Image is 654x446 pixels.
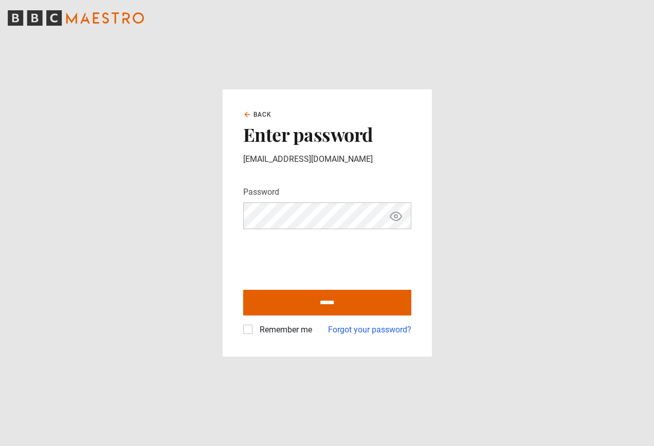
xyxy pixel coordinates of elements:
svg: BBC Maestro [8,10,144,26]
a: Back [243,110,272,119]
a: Forgot your password? [328,324,411,336]
p: [EMAIL_ADDRESS][DOMAIN_NAME] [243,153,411,165]
span: Back [253,110,272,119]
iframe: reCAPTCHA [243,237,399,277]
label: Remember me [256,324,312,336]
label: Password [243,186,279,198]
button: Show password [387,207,405,225]
h2: Enter password [243,123,411,145]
